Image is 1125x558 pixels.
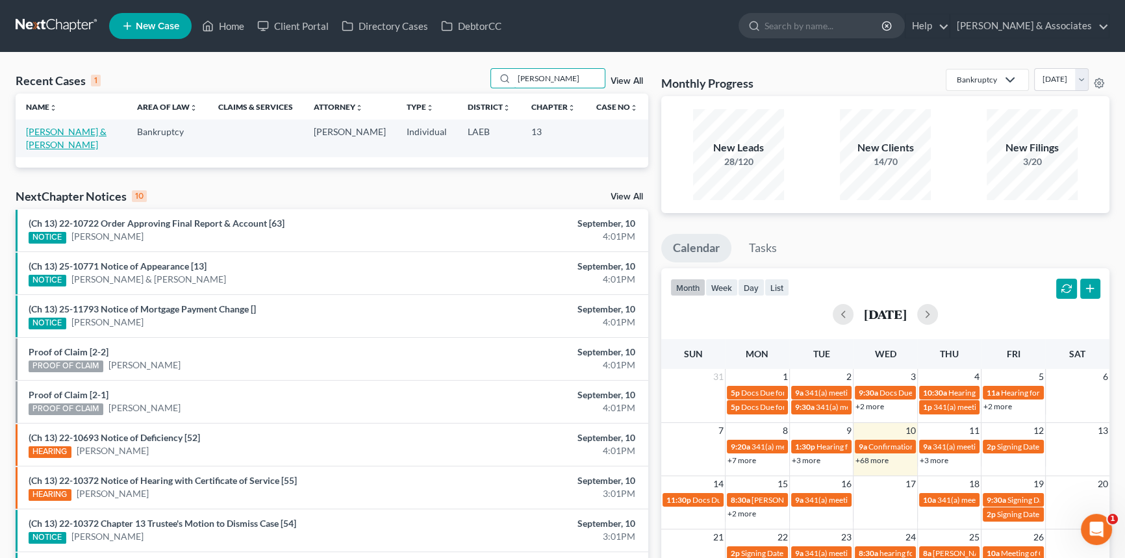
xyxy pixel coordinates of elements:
a: [PERSON_NAME] [71,230,144,243]
div: 10 [132,190,147,202]
div: 4:01PM [442,230,635,243]
div: 1 [91,75,101,86]
span: 8a [923,548,931,558]
i: unfold_more [49,104,57,112]
a: View All [611,77,643,86]
span: 6 [1102,369,1109,385]
a: +3 more [792,455,820,465]
a: +2 more [855,401,884,411]
span: Hearing for [PERSON_NAME] [1001,388,1102,398]
div: 28/120 [693,155,784,168]
span: 341(a) meeting for [PERSON_NAME] [805,548,930,558]
td: Bankruptcy [127,120,208,157]
a: Directory Cases [335,14,435,38]
div: 4:01PM [442,316,635,329]
span: 341(a) meeting for [PERSON_NAME] [805,388,930,398]
div: September, 10 [442,217,635,230]
span: 9 [845,423,853,438]
a: (Ch 13) 22-10722 Order Approving Final Report & Account [63] [29,218,284,229]
span: 8:30a [859,548,878,558]
button: week [705,279,738,296]
a: +2 more [983,401,1012,411]
span: 9a [795,495,803,505]
a: [PERSON_NAME] & [PERSON_NAME] [26,126,107,150]
span: 5 [1037,369,1045,385]
div: 3:01PM [442,530,635,543]
div: NextChapter Notices [16,188,147,204]
span: 9:30a [795,402,815,412]
span: Confirmation hearing for [PERSON_NAME] [868,442,1016,451]
a: Districtunfold_more [468,102,511,112]
div: 4:01PM [442,359,635,372]
span: 7 [717,423,725,438]
a: Calendar [661,234,731,262]
td: 13 [521,120,586,157]
i: unfold_more [190,104,197,112]
span: 1p [923,402,932,412]
a: Home [196,14,251,38]
span: 2p [731,548,740,558]
a: [PERSON_NAME] & Associates [950,14,1109,38]
a: +3 more [920,455,948,465]
span: 9:30a [987,495,1006,505]
button: list [765,279,789,296]
a: View All [611,192,643,201]
a: (Ch 13) 25-11793 Notice of Mortgage Payment Change [] [29,303,256,314]
div: September, 10 [442,303,635,316]
span: 8 [781,423,789,438]
div: September, 10 [442,431,635,444]
span: 10a [923,495,936,505]
td: [PERSON_NAME] [303,120,396,157]
a: Help [905,14,949,38]
span: 23 [840,529,853,545]
span: 341(a) meeting for [PERSON_NAME] [805,495,930,505]
a: Proof of Claim [2-2] [29,346,108,357]
span: 2p [987,509,996,519]
span: 11:30p [666,495,691,505]
span: 4 [973,369,981,385]
a: Case Nounfold_more [596,102,638,112]
div: PROOF OF CLAIM [29,403,103,415]
span: 9:30a [859,388,878,398]
div: September, 10 [442,346,635,359]
span: 17 [904,476,917,492]
span: 25 [968,529,981,545]
a: +2 more [727,509,756,518]
button: day [738,279,765,296]
span: [PERSON_NAME] - Criminal [933,548,1028,558]
a: (Ch 13) 22-10372 Notice of Hearing with Certificate of Service [55] [29,475,297,486]
span: 341(a) meeting for [PERSON_NAME] [933,442,1058,451]
span: 341(a) meeting for [PERSON_NAME] [PERSON_NAME] [933,402,1121,412]
span: 341(a) meeting for [PERSON_NAME] [937,495,1063,505]
span: 9a [859,442,867,451]
button: month [670,279,705,296]
span: 11 [968,423,981,438]
span: 341(a) meeting for [PERSON_NAME] [752,442,877,451]
span: Docs Due for [PERSON_NAME] [692,495,800,505]
i: unfold_more [355,104,363,112]
a: [PERSON_NAME] [77,444,149,457]
span: 11a [987,388,1000,398]
span: Hearing for [PERSON_NAME] [948,388,1050,398]
span: [PERSON_NAME] [752,495,813,505]
div: September, 10 [442,388,635,401]
span: Docs Due for [PERSON_NAME] [741,388,848,398]
span: 5p [731,388,740,398]
span: 1 [1107,514,1118,524]
input: Search by name... [765,14,883,38]
div: 14/70 [840,155,931,168]
span: 19 [1032,476,1045,492]
div: New Clients [840,140,931,155]
span: Mon [746,348,768,359]
span: 21 [712,529,725,545]
a: Client Portal [251,14,335,38]
td: Individual [396,120,457,157]
div: HEARING [29,446,71,458]
span: 10 [904,423,917,438]
span: 3 [909,369,917,385]
span: Sun [684,348,703,359]
input: Search by name... [514,69,605,88]
span: Wed [874,348,896,359]
span: 15 [776,476,789,492]
h2: [DATE] [864,307,907,321]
